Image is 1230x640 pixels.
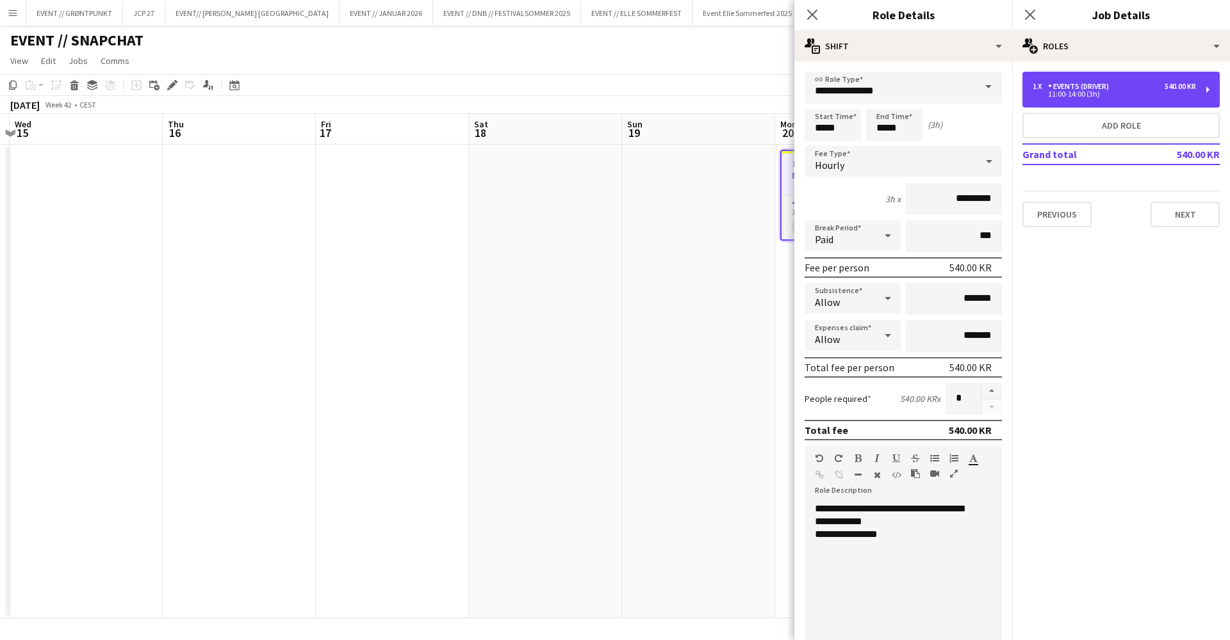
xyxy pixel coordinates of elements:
div: Total fee per person [805,361,894,374]
span: 17 [319,125,331,140]
span: 18 [472,125,488,140]
span: Sun [627,118,643,130]
span: Edit [41,55,56,67]
button: HTML Code [892,470,901,480]
span: Thu [168,118,184,130]
span: 19 [625,125,643,140]
div: 3h x [885,193,901,205]
button: Undo [815,453,824,463]
div: 540.00 KR x [900,393,940,404]
button: Clear Formatting [873,470,881,480]
button: JCP 27 [123,1,165,26]
button: Underline [892,453,901,463]
button: Horizontal Line [853,470,862,480]
div: 540.00 KR [949,361,992,374]
span: 15 [13,125,31,140]
div: CEST [79,100,96,109]
button: EVENT // GRØNTPUNKT [26,1,123,26]
div: 540.00 KR [949,424,992,436]
span: Jobs [69,55,88,67]
a: Jobs [63,52,93,69]
span: 11:00-14:00 (3h) [792,159,844,168]
span: Mon [780,118,797,130]
div: Events (Driver) [1048,82,1114,91]
span: Allow [815,333,840,346]
h3: Job Details [1012,6,1230,23]
div: Total fee [805,424,848,436]
span: Week 42 [42,100,74,109]
div: [DATE] [10,99,40,111]
div: (3h) [928,119,942,131]
button: Redo [834,453,843,463]
span: Paid [815,233,833,246]
button: EVENT // DNB // FESTIVALSOMMER 2025 [433,1,581,26]
button: Ordered List [949,453,958,463]
td: 540.00 KR [1139,144,1220,164]
a: View [5,52,33,69]
button: Previous [1022,202,1092,227]
span: Wed [15,118,31,130]
span: Allow [815,296,840,308]
button: Next [1151,202,1220,227]
span: Hourly [815,159,844,172]
button: Paste as plain text [911,468,920,479]
h1: EVENT // SNAPCHAT [10,31,143,50]
button: Increase [981,383,1002,399]
td: Grand total [1022,144,1139,164]
button: Insert video [930,468,939,479]
div: Fee per person [805,261,869,274]
span: Comms [101,55,129,67]
button: EVENT // JANUAR 2026 [340,1,433,26]
a: Edit [36,52,61,69]
span: Sat [474,118,488,130]
a: Comms [95,52,135,69]
span: View [10,55,28,67]
div: 540.00 KR [1165,82,1196,91]
button: EVENT// [PERSON_NAME] [GEOGRAPHIC_DATA] [165,1,340,26]
div: 11:00-14:00 (3h) [1033,91,1196,97]
span: Fri [321,118,331,130]
h3: EVENT // SNAPCHAT // SJÅFØR [782,170,922,181]
div: Roles [1012,31,1230,61]
div: 1 x [1033,82,1048,91]
button: Bold [853,453,862,463]
button: Italic [873,453,881,463]
app-job-card: 11:00-14:00 (3h)0/1EVENT // SNAPCHAT // SJÅFØR1 RoleEvents (Driver)3A0/111:00-14:00 (3h) [780,150,924,241]
label: People required [805,393,871,404]
button: EVENT // ELLE SOMMERFEST [581,1,693,26]
span: 16 [166,125,184,140]
button: Fullscreen [949,468,958,479]
button: Unordered List [930,453,939,463]
button: Strikethrough [911,453,920,463]
app-card-role: Events (Driver)3A0/111:00-14:00 (3h) [782,196,922,239]
button: Text Color [969,453,978,463]
h3: Role Details [794,6,1012,23]
button: Event Elle Sommerfest 2025 [693,1,803,26]
div: 540.00 KR [949,261,992,274]
div: Shift [794,31,1012,61]
button: Add role [1022,113,1220,138]
span: 20 [778,125,797,140]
